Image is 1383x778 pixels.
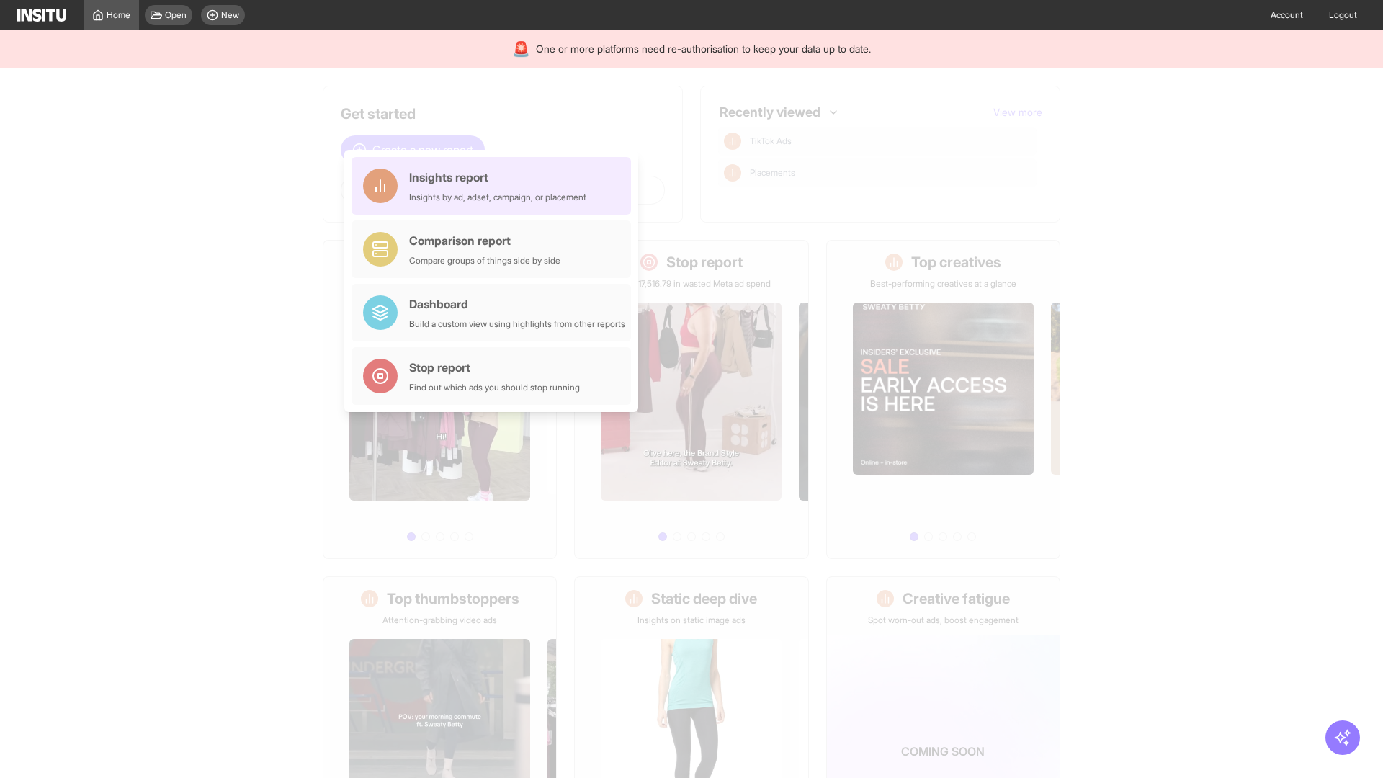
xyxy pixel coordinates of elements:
[17,9,66,22] img: Logo
[409,359,580,376] div: Stop report
[409,169,586,186] div: Insights report
[165,9,187,21] span: Open
[409,192,586,203] div: Insights by ad, adset, campaign, or placement
[536,42,871,56] span: One or more platforms need re-authorisation to keep your data up to date.
[512,39,530,59] div: 🚨
[221,9,239,21] span: New
[409,255,560,267] div: Compare groups of things side by side
[409,295,625,313] div: Dashboard
[409,318,625,330] div: Build a custom view using highlights from other reports
[409,382,580,393] div: Find out which ads you should stop running
[409,232,560,249] div: Comparison report
[107,9,130,21] span: Home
